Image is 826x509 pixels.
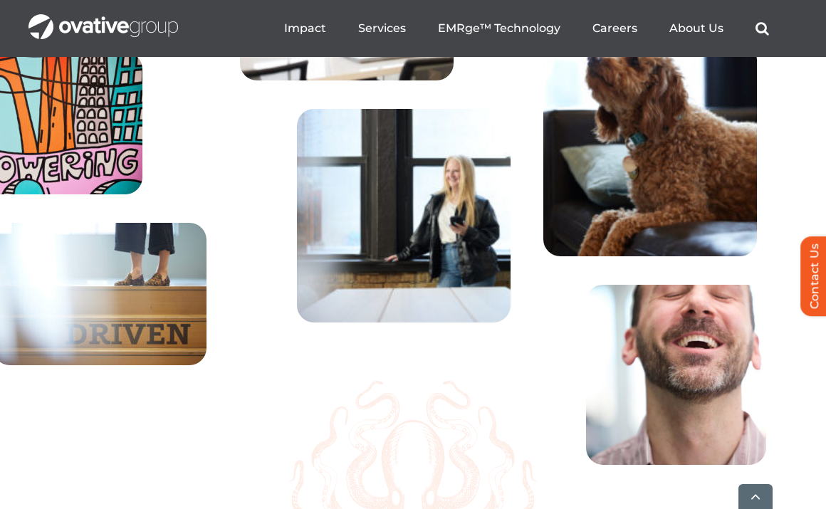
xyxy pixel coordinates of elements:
[284,6,769,51] nav: Menu
[756,21,769,36] a: Search
[669,21,723,36] a: About Us
[284,21,326,36] a: Impact
[438,21,560,36] a: EMRge™ Technology
[297,109,511,322] img: Home – Careers 6
[586,285,766,465] img: Home – Careers 8
[28,13,178,26] a: OG_Full_horizontal_WHT
[592,21,637,36] a: Careers
[358,21,406,36] a: Services
[543,43,757,256] img: ogiee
